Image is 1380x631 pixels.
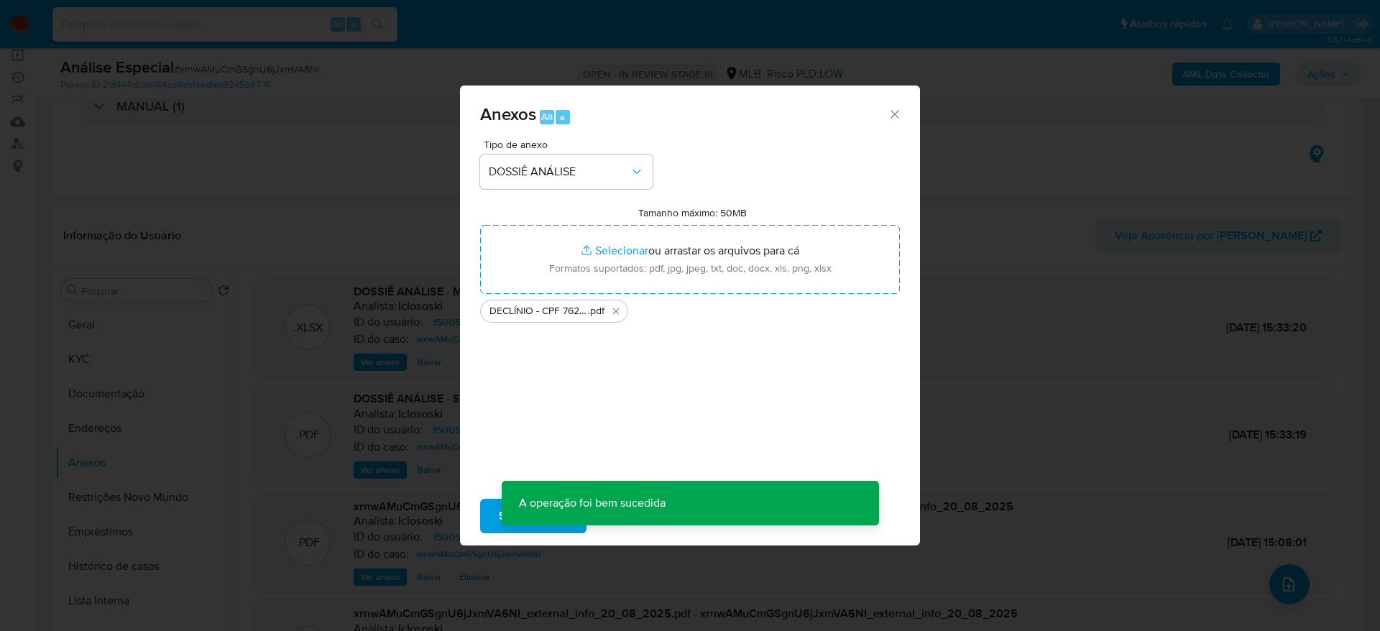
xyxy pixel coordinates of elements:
[560,110,565,124] span: a
[489,165,630,179] span: DOSSIÊ ANÁLISE
[607,303,625,320] button: Excluir DECLÍNIO - CPF 76285243891 - MARIO OTAVIO GOMES.pdf
[611,500,658,532] span: Cancelar
[588,304,604,318] span: .pdf
[484,139,656,149] span: Tipo de anexo
[502,481,683,525] p: A operação foi bem sucedida
[480,294,900,323] ul: Arquivos selecionados
[499,500,568,532] span: Subir arquivo
[480,101,536,126] span: Anexos
[480,155,653,189] button: DOSSIÊ ANÁLISE
[638,206,747,219] label: Tamanho máximo: 50MB
[489,304,588,318] span: DECLÍNIO - CPF 76285243891 - [PERSON_NAME]
[888,107,901,120] button: Fechar
[480,499,586,533] button: Subir arquivo
[541,110,553,124] span: Alt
